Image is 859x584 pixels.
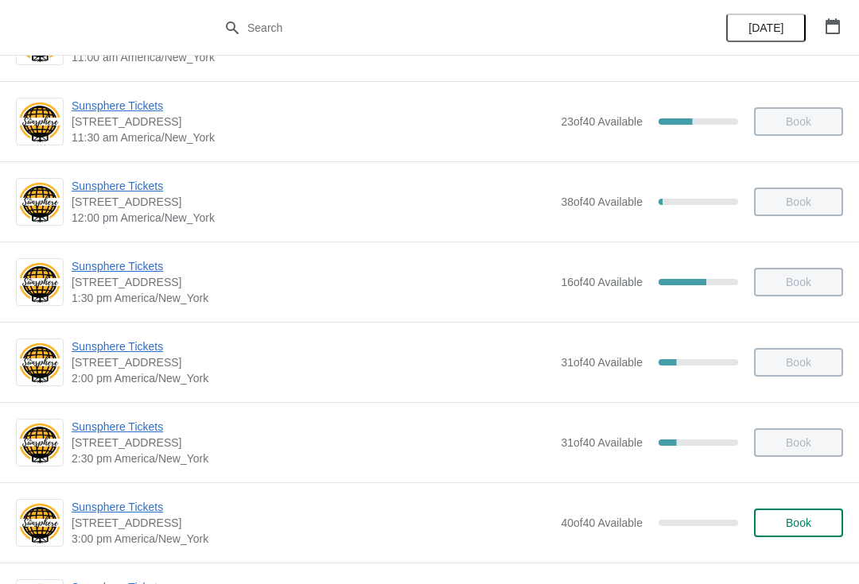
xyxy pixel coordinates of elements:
span: [STREET_ADDRESS] [72,515,553,531]
span: 11:00 am America/New_York [72,49,553,65]
span: 23 of 40 Available [561,115,643,128]
span: [STREET_ADDRESS] [72,114,553,130]
img: Sunsphere Tickets | 810 Clinch Avenue, Knoxville, TN, USA | 11:30 am America/New_York [17,100,63,144]
span: Sunsphere Tickets [72,419,553,435]
span: 1:30 pm America/New_York [72,290,553,306]
span: Sunsphere Tickets [72,178,553,194]
span: 31 of 40 Available [561,356,643,369]
span: [STREET_ADDRESS] [72,194,553,210]
button: Book [754,509,843,537]
img: Sunsphere Tickets | 810 Clinch Avenue, Knoxville, TN, USA | 12:00 pm America/New_York [17,180,63,224]
span: Sunsphere Tickets [72,98,553,114]
span: [STREET_ADDRESS] [72,354,553,370]
span: 16 of 40 Available [561,276,643,288]
span: Sunsphere Tickets [72,499,553,515]
img: Sunsphere Tickets | 810 Clinch Avenue, Knoxville, TN, USA | 2:00 pm America/New_York [17,341,63,385]
img: Sunsphere Tickets | 810 Clinch Avenue, Knoxville, TN, USA | 1:30 pm America/New_York [17,261,63,304]
span: 40 of 40 Available [561,516,643,529]
span: [DATE] [748,21,783,34]
span: 31 of 40 Available [561,436,643,449]
input: Search [247,14,644,42]
img: Sunsphere Tickets | 810 Clinch Avenue, Knoxville, TN, USA | 2:30 pm America/New_York [17,421,63,465]
span: 12:00 pm America/New_York [72,210,553,226]
span: Sunsphere Tickets [72,258,553,274]
span: Sunsphere Tickets [72,338,553,354]
span: 38 of 40 Available [561,195,643,208]
span: 11:30 am America/New_York [72,130,553,145]
span: [STREET_ADDRESS] [72,274,553,290]
span: 2:30 pm America/New_York [72,451,553,466]
span: 2:00 pm America/New_York [72,370,553,386]
span: Book [786,516,811,529]
span: 3:00 pm America/New_York [72,531,553,547]
button: [DATE] [726,14,806,42]
span: [STREET_ADDRESS] [72,435,553,451]
img: Sunsphere Tickets | 810 Clinch Avenue, Knoxville, TN, USA | 3:00 pm America/New_York [17,501,63,545]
